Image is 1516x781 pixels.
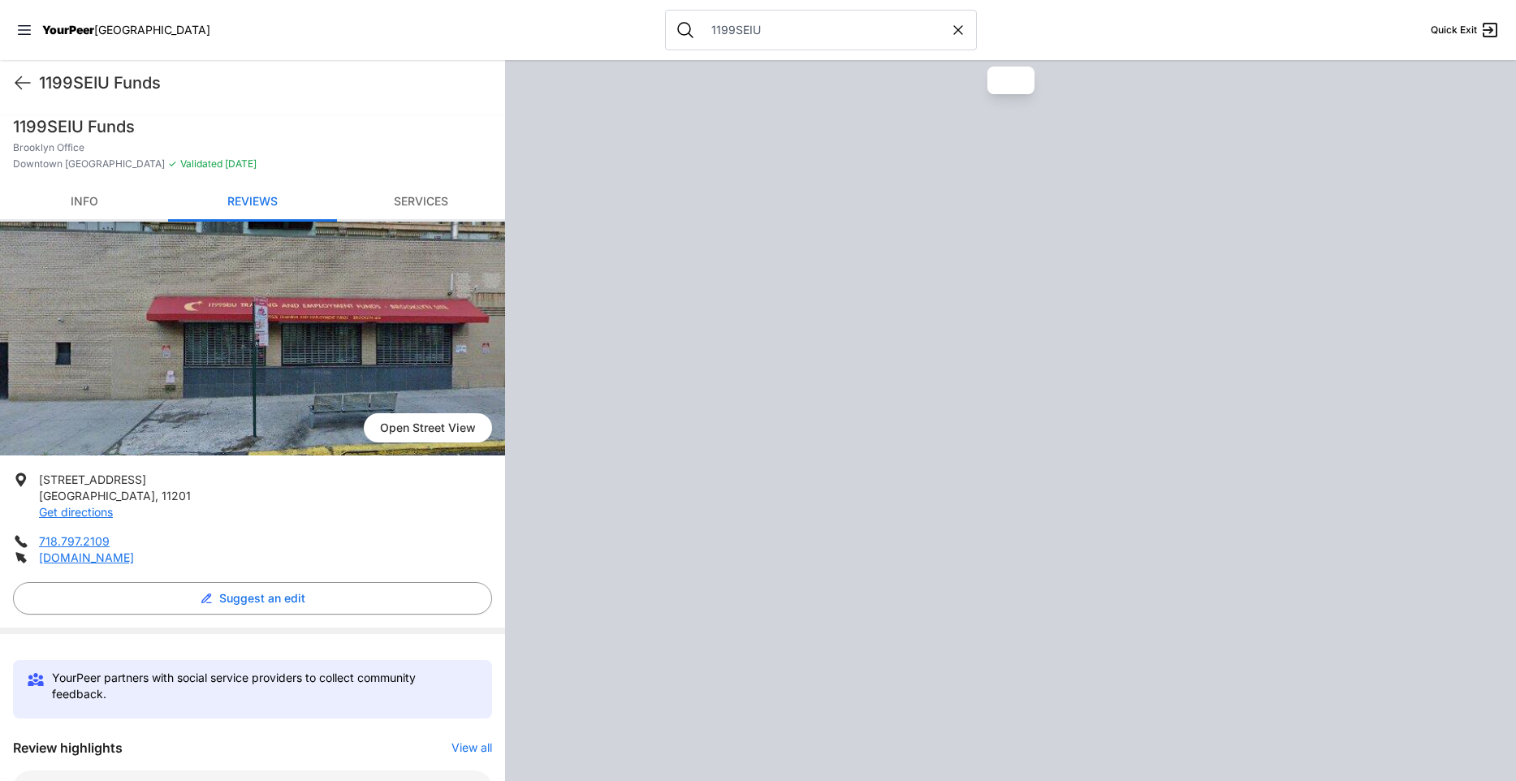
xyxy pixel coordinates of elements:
span: [STREET_ADDRESS] [39,472,146,486]
span: [GEOGRAPHIC_DATA] [39,489,155,503]
button: Suggest an edit [13,582,492,615]
span: , [155,489,158,503]
span: YourPeer [42,23,94,37]
a: Reviews [168,183,336,222]
span: Validated [180,157,222,170]
span: ✓ [168,157,177,170]
a: 718.797.2109 [39,534,110,548]
span: Quick Exit [1431,24,1477,37]
input: Search [702,22,950,38]
a: Quick Exit [1431,20,1500,40]
h3: Review highlights [13,738,123,757]
a: [DOMAIN_NAME] [39,550,134,564]
span: 11201 [162,489,191,503]
span: Open Street View [364,413,492,442]
span: [DATE] [222,157,257,170]
a: Services [337,183,505,222]
p: YourPeer partners with social service providers to collect community feedback. [52,670,460,702]
span: Suggest an edit [219,590,305,606]
h1: 1199SEIU Funds [13,115,492,138]
p: Brooklyn Office [13,141,492,154]
a: YourPeer[GEOGRAPHIC_DATA] [42,25,210,35]
h1: 1199SEIU Funds [39,71,492,94]
a: Get directions [39,505,113,519]
span: [GEOGRAPHIC_DATA] [94,23,210,37]
button: View all [451,740,492,756]
span: Downtown [GEOGRAPHIC_DATA] [13,157,165,170]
